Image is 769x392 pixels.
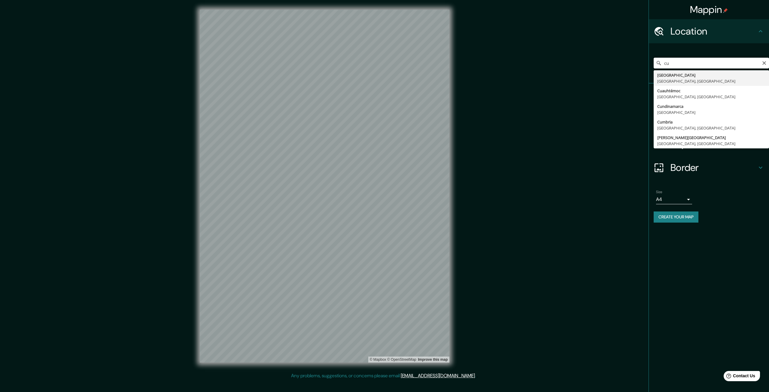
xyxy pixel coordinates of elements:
[418,357,448,362] a: Map feedback
[657,78,765,84] div: [GEOGRAPHIC_DATA], [GEOGRAPHIC_DATA]
[723,8,728,13] img: pin-icon.png
[670,25,757,37] h4: Location
[656,195,692,204] div: A4
[654,58,769,68] input: Pick your city or area
[762,60,767,65] button: Clear
[657,94,765,100] div: [GEOGRAPHIC_DATA], [GEOGRAPHIC_DATA]
[649,156,769,180] div: Border
[654,211,698,223] button: Create your map
[370,357,386,362] a: Mapbox
[649,84,769,108] div: Pins
[657,88,765,94] div: Cuauhtémoc
[476,372,477,379] div: .
[657,119,765,125] div: Cumbria
[291,372,476,379] p: Any problems, suggestions, or concerns please email .
[716,369,762,385] iframe: Help widget launcher
[649,108,769,132] div: Style
[656,190,662,195] label: Size
[657,72,765,78] div: [GEOGRAPHIC_DATA]
[670,162,757,174] h4: Border
[649,19,769,43] div: Location
[200,10,449,363] canvas: Map
[657,109,765,115] div: [GEOGRAPHIC_DATA]
[690,4,728,16] h4: Mappin
[670,138,757,150] h4: Layout
[387,357,416,362] a: OpenStreetMap
[657,135,765,141] div: [PERSON_NAME][GEOGRAPHIC_DATA]
[657,103,765,109] div: Cundinamarca
[477,372,478,379] div: .
[649,132,769,156] div: Layout
[401,372,475,379] a: [EMAIL_ADDRESS][DOMAIN_NAME]
[657,141,765,147] div: [GEOGRAPHIC_DATA], [GEOGRAPHIC_DATA]
[657,125,765,131] div: [GEOGRAPHIC_DATA], [GEOGRAPHIC_DATA]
